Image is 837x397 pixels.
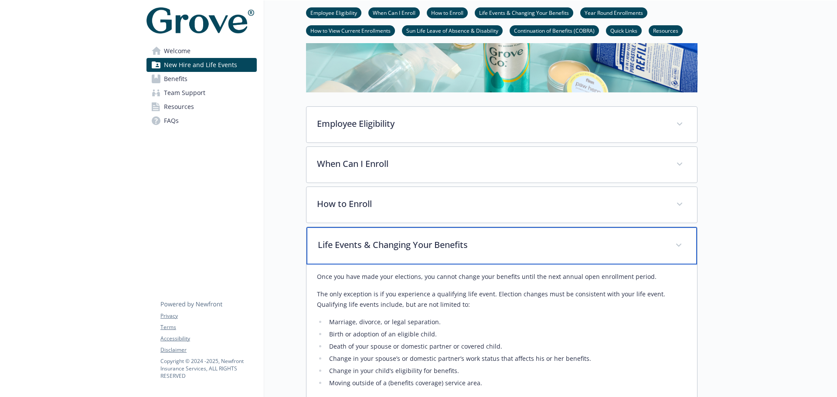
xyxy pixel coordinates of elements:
span: Benefits [164,72,187,86]
a: Quick Links [606,26,642,34]
span: Resources [164,100,194,114]
a: Accessibility [160,335,256,343]
p: Employee Eligibility [317,117,666,130]
a: How to Enroll [427,8,468,17]
span: New Hire and Life Events [164,58,237,72]
span: Welcome [164,44,191,58]
a: Privacy [160,312,256,320]
li: Change in your spouse’s or domestic partner’s work status that affects his or her benefits. [327,353,687,364]
li: Death of your spouse or domestic partner or covered child. [327,341,687,352]
a: Life Events & Changing Your Benefits [475,8,573,17]
a: Welcome [146,44,257,58]
span: Team Support [164,86,205,100]
a: Benefits [146,72,257,86]
div: Life Events & Changing Your Benefits [306,227,697,265]
a: Resources [146,100,257,114]
a: Employee Eligibility [306,8,361,17]
p: Life Events & Changing Your Benefits [318,238,665,251]
div: Employee Eligibility [306,107,697,143]
a: Continuation of Benefits (COBRA) [510,26,599,34]
a: When Can I Enroll [368,8,420,17]
div: When Can I Enroll [306,147,697,183]
a: Team Support [146,86,257,100]
li: Change in your child’s eligibility for benefits. [327,366,687,376]
li: Moving outside of a (benefits coverage) service area. [327,378,687,388]
a: New Hire and Life Events [146,58,257,72]
p: The only exception is if you experience a qualifying life event. Election changes must be consist... [317,289,687,310]
div: How to Enroll [306,187,697,223]
a: Disclaimer [160,346,256,354]
p: How to Enroll [317,197,666,210]
a: Resources [649,26,683,34]
a: How to View Current Enrollments [306,26,395,34]
a: FAQs [146,114,257,128]
span: FAQs [164,114,179,128]
a: Sun Life Leave of Absence & Disability [402,26,503,34]
li: Birth or adoption of an eligible child. [327,329,687,339]
li: Marriage, divorce, or legal separation. [327,317,687,327]
p: Once you have made your elections, you cannot change your benefits until the next annual open enr... [317,271,687,282]
p: Copyright © 2024 - 2025 , Newfront Insurance Services, ALL RIGHTS RESERVED [160,357,256,380]
p: When Can I Enroll [317,157,666,170]
a: Year Round Enrollments [580,8,647,17]
a: Terms [160,323,256,331]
